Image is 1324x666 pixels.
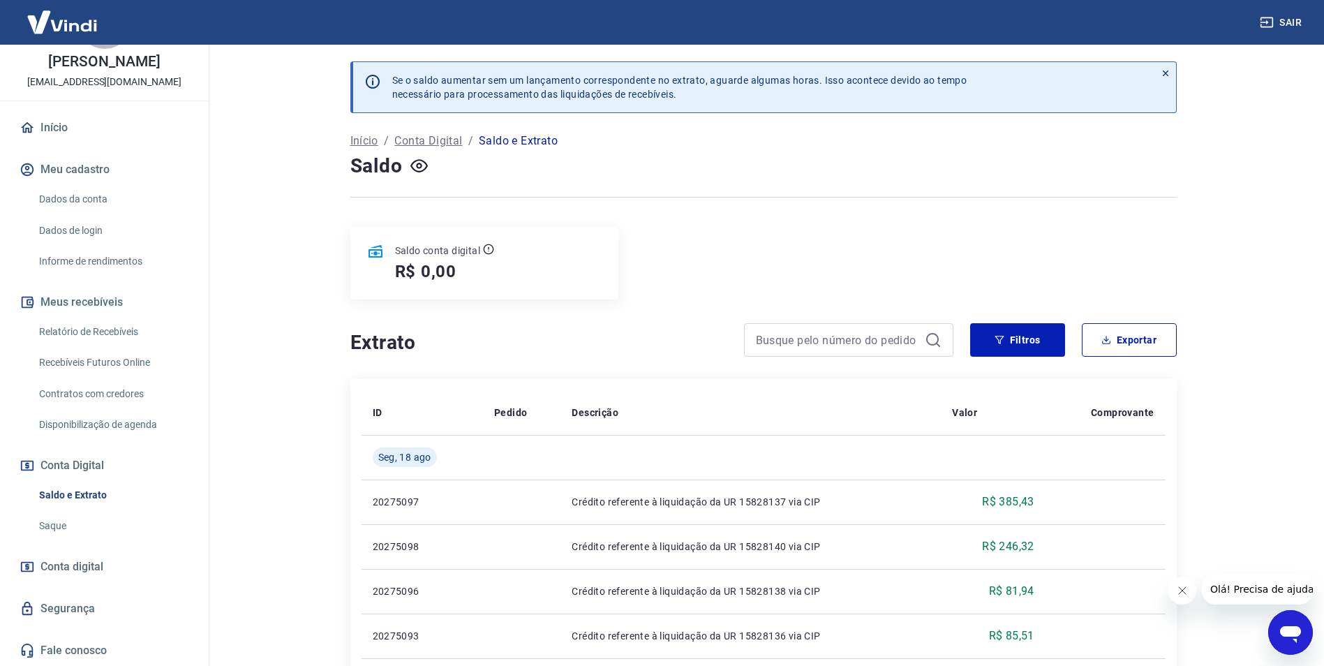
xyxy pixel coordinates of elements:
[989,583,1034,600] p: R$ 81,94
[1268,610,1313,655] iframe: Botão para abrir a janela de mensagens
[1257,10,1307,36] button: Sair
[40,557,103,577] span: Conta digital
[1202,574,1313,605] iframe: Mensagem da empresa
[392,73,967,101] p: Se o saldo aumentar sem um lançamento correspondente no extrato, aguarde algumas horas. Isso acon...
[378,450,431,464] span: Seg, 18 ago
[970,323,1065,357] button: Filtros
[572,584,930,598] p: Crédito referente à liquidação da UR 15828138 via CIP
[373,406,382,420] p: ID
[756,330,919,350] input: Busque pelo número do pedido
[350,329,727,357] h4: Extrato
[1082,323,1177,357] button: Exportar
[952,406,977,420] p: Valor
[17,112,192,143] a: Início
[34,185,192,214] a: Dados da conta
[373,584,473,598] p: 20275096
[572,629,930,643] p: Crédito referente à liquidação da UR 15828136 via CIP
[479,133,558,149] p: Saldo e Extrato
[17,593,192,624] a: Segurança
[350,152,403,180] h4: Saldo
[373,629,473,643] p: 20275093
[982,538,1034,555] p: R$ 246,32
[48,54,160,69] p: [PERSON_NAME]
[1091,406,1154,420] p: Comprovante
[34,410,192,439] a: Disponibilização de agenda
[17,1,107,43] img: Vindi
[34,318,192,346] a: Relatório de Recebíveis
[17,287,192,318] button: Meus recebíveis
[34,216,192,245] a: Dados de login
[572,495,930,509] p: Crédito referente à liquidação da UR 15828137 via CIP
[34,380,192,408] a: Contratos com credores
[373,495,473,509] p: 20275097
[384,133,389,149] p: /
[34,481,192,510] a: Saldo e Extrato
[34,247,192,276] a: Informe de rendimentos
[572,540,930,554] p: Crédito referente à liquidação da UR 15828140 via CIP
[17,450,192,481] button: Conta Digital
[17,552,192,582] a: Conta digital
[395,244,481,258] p: Saldo conta digital
[1168,577,1196,605] iframe: Fechar mensagem
[989,628,1034,644] p: R$ 85,51
[34,512,192,540] a: Saque
[395,260,457,283] h5: R$ 0,00
[373,540,473,554] p: 20275098
[17,635,192,666] a: Fale conosco
[34,348,192,377] a: Recebíveis Futuros Online
[982,494,1034,510] p: R$ 385,43
[17,154,192,185] button: Meu cadastro
[572,406,618,420] p: Descrição
[494,406,527,420] p: Pedido
[394,133,462,149] a: Conta Digital
[8,10,117,21] span: Olá! Precisa de ajuda?
[468,133,473,149] p: /
[27,75,181,89] p: [EMAIL_ADDRESS][DOMAIN_NAME]
[350,133,378,149] a: Início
